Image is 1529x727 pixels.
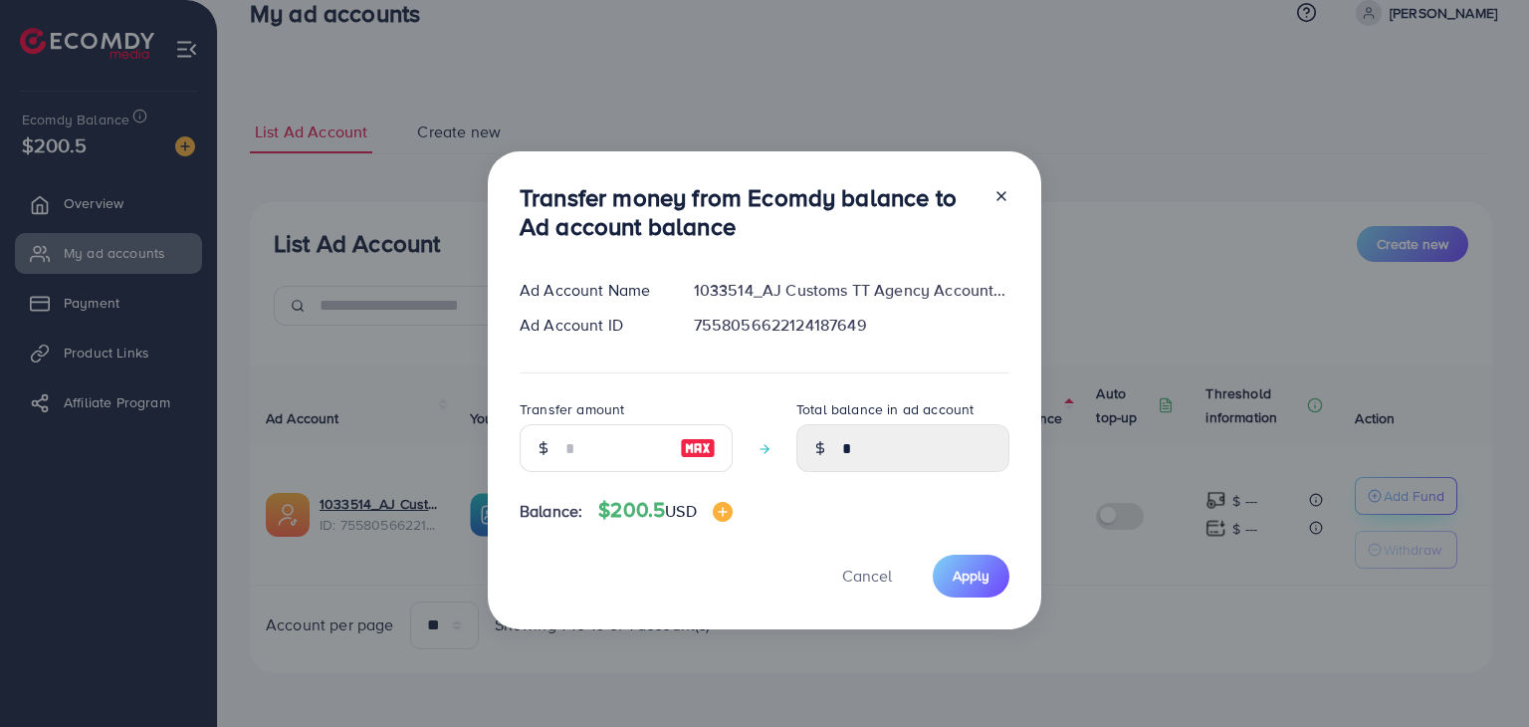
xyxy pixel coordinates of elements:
[504,314,678,337] div: Ad Account ID
[504,279,678,302] div: Ad Account Name
[933,555,1009,598] button: Apply
[953,566,989,586] span: Apply
[598,498,732,523] h4: $200.5
[678,279,1025,302] div: 1033514_AJ Customs TT Agency Account 1_1759747201388
[678,314,1025,337] div: 7558056622124187649
[520,183,978,241] h3: Transfer money from Ecomdy balance to Ad account balance
[680,436,716,460] img: image
[817,555,917,598] button: Cancel
[713,502,733,522] img: image
[665,500,696,522] span: USD
[1444,637,1514,712] iframe: Chat
[520,500,582,523] span: Balance:
[796,399,974,419] label: Total balance in ad account
[842,565,892,587] span: Cancel
[520,399,624,419] label: Transfer amount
